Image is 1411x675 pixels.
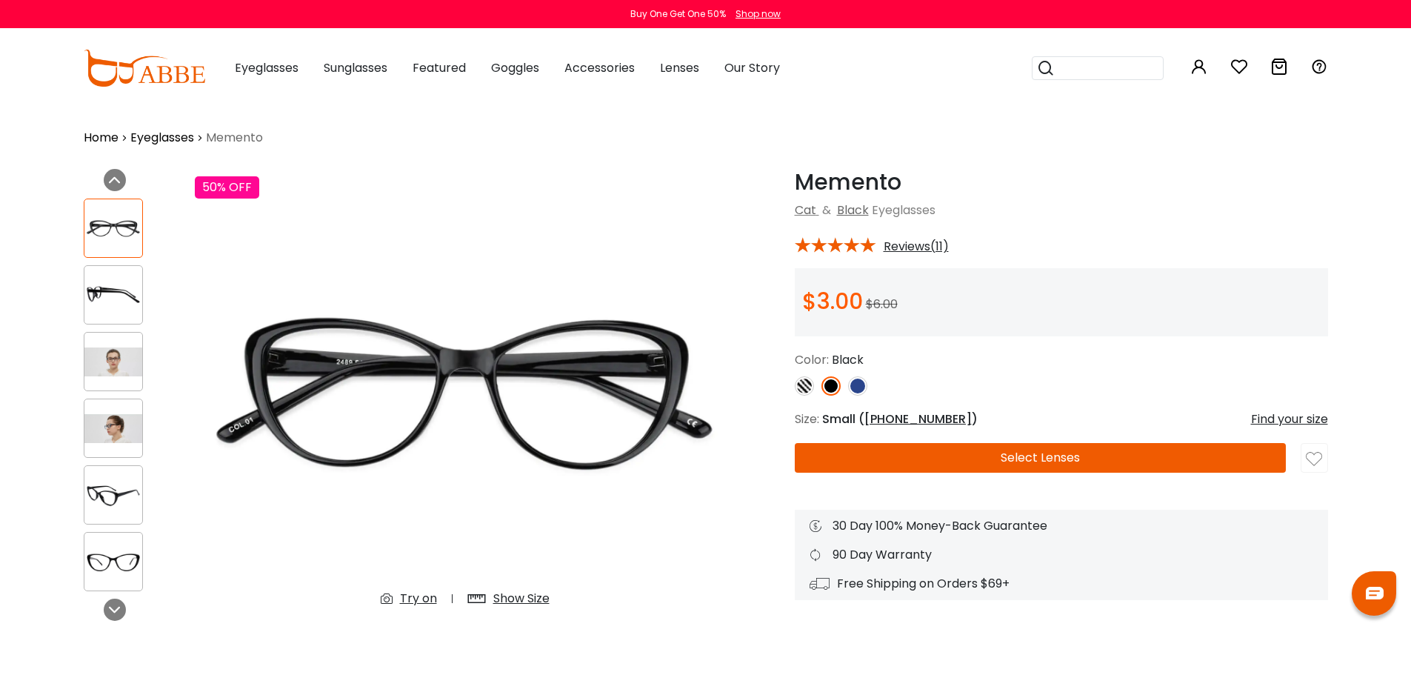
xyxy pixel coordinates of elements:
span: & [819,202,834,219]
span: Goggles [491,59,539,76]
a: Home [84,129,119,147]
img: Memento Black Acetate Eyeglasses , UniversalBridgeFit Frames from ABBE Glasses [84,481,142,510]
a: Eyeglasses [130,129,194,147]
div: 50% OFF [195,176,259,199]
div: 30 Day 100% Money-Back Guarantee [810,517,1313,535]
button: Select Lenses [795,443,1286,473]
span: Featured [413,59,466,76]
div: Try on [400,590,437,608]
span: Sunglasses [324,59,387,76]
div: Find your size [1251,410,1328,428]
img: Memento Black Acetate Eyeglasses , UniversalBridgeFit Frames from ABBE Glasses [84,214,142,243]
span: Memento [206,129,263,147]
span: $6.00 [866,296,898,313]
span: Our Story [724,59,780,76]
img: Memento Black Acetate Eyeglasses , UniversalBridgeFit Frames from ABBE Glasses [84,281,142,310]
span: Color: [795,351,829,368]
div: Buy One Get One 50% [630,7,726,21]
a: Cat [795,202,816,219]
div: Shop now [735,7,781,21]
a: Black [837,202,869,219]
span: Reviews(11) [884,240,949,253]
img: chat [1366,587,1384,599]
span: Small ( ) [822,410,978,428]
span: Eyeglasses [872,202,935,219]
img: Memento Black Acetate Eyeglasses , UniversalBridgeFit Frames from ABBE Glasses [84,548,142,576]
img: like [1306,451,1322,468]
span: [PHONE_NUMBER] [864,410,972,428]
span: Size: [795,410,819,428]
div: 90 Day Warranty [810,546,1313,564]
span: Black [832,351,864,368]
img: abbeglasses.com [84,50,205,87]
span: Lenses [660,59,699,76]
a: Shop now [728,7,781,20]
h1: Memento [795,169,1328,196]
img: Memento Black Acetate Eyeglasses , UniversalBridgeFit Frames from ABBE Glasses [195,169,735,619]
img: Memento Black Acetate Eyeglasses , UniversalBridgeFit Frames from ABBE Glasses [84,414,142,443]
span: $3.00 [802,285,863,317]
div: Free Shipping on Orders $69+ [810,575,1313,593]
span: Eyeglasses [235,59,298,76]
div: Show Size [493,590,550,608]
img: Memento Black Acetate Eyeglasses , UniversalBridgeFit Frames from ABBE Glasses [84,348,142,376]
span: Accessories [564,59,635,76]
